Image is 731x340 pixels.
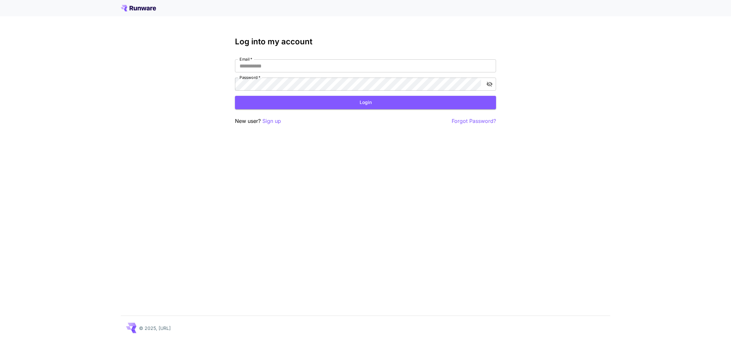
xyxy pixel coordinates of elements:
[262,117,281,125] button: Sign up
[235,37,496,46] h3: Log into my account
[139,325,171,332] p: © 2025, [URL]
[235,117,281,125] p: New user?
[240,75,260,80] label: Password
[484,78,495,90] button: toggle password visibility
[452,117,496,125] button: Forgot Password?
[240,56,252,62] label: Email
[235,96,496,109] button: Login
